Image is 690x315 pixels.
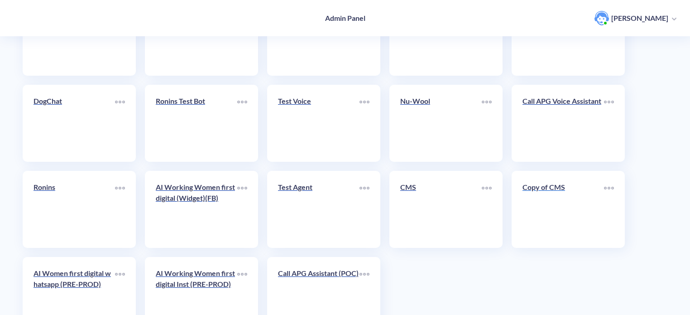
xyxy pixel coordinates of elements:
[34,96,115,151] a: DogChat
[34,268,115,290] p: AI Women first digital whatsapp (PRE-PROD)
[34,182,115,237] a: Ronins
[278,96,359,151] a: Test Voice
[400,182,482,237] a: CMS
[278,182,359,237] a: Test Agent
[522,182,604,193] p: Copy of CMS
[400,96,482,151] a: Nu-Wool
[594,11,609,25] img: user photo
[590,10,681,26] button: user photo[PERSON_NAME]
[34,182,115,193] p: Ronins
[400,182,482,193] p: CMS
[522,96,604,151] a: Call APG Voice Assistant
[400,10,482,65] a: Playground
[278,10,359,65] a: [DOMAIN_NAME]
[34,96,115,107] p: DogChat
[278,182,359,193] p: Test Agent
[400,96,482,107] p: Nu-Wool
[156,182,237,204] p: AI Working Women first digital (Widget)(FB)
[611,13,668,23] p: [PERSON_NAME]
[278,96,359,107] p: Test Voice
[156,268,237,290] p: AI Working Women first digital Inst (PRE-PROD)
[34,10,115,65] a: Copy of Soprema V2
[156,96,237,151] a: Ronins Test Bot
[156,182,237,237] a: AI Working Women first digital (Widget)(FB)
[522,96,604,107] p: Call APG Voice Assistant
[522,182,604,237] a: Copy of CMS
[325,14,365,22] h4: Admin Panel
[156,10,237,65] a: Anonymous Rebel | Civil War Movie
[278,268,359,279] p: Call APG Assistant (POC)
[522,10,604,65] a: AAO | Demo bot
[156,96,237,107] p: Ronins Test Bot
